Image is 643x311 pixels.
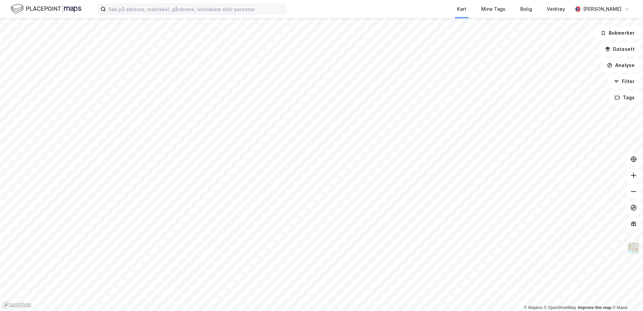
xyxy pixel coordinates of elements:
[457,5,466,13] div: Kart
[547,5,565,13] div: Verktøy
[583,5,621,13] div: [PERSON_NAME]
[609,279,643,311] iframe: Chat Widget
[481,5,505,13] div: Mine Tags
[11,3,81,15] img: logo.f888ab2527a4732fd821a326f86c7f29.svg
[106,4,286,14] input: Søk på adresse, matrikkel, gårdeiere, leietakere eller personer
[520,5,532,13] div: Bolig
